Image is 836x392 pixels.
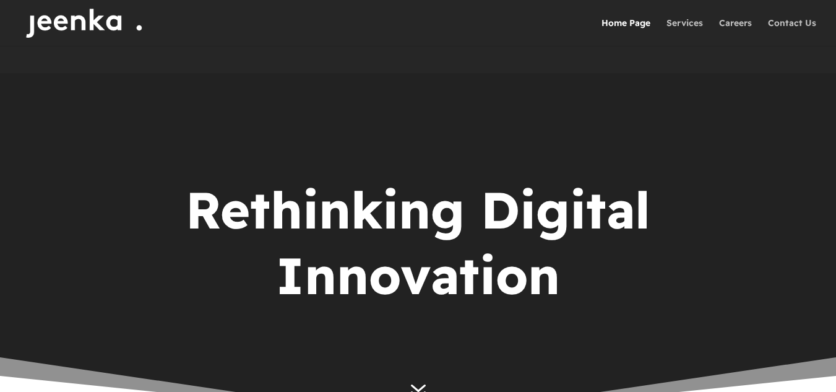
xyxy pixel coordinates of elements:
[601,19,650,46] a: Home Page
[176,177,659,315] h1: Rethinking Digital Innovation
[768,19,816,46] a: Contact Us
[666,19,703,46] a: Services
[719,19,752,46] a: Careers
